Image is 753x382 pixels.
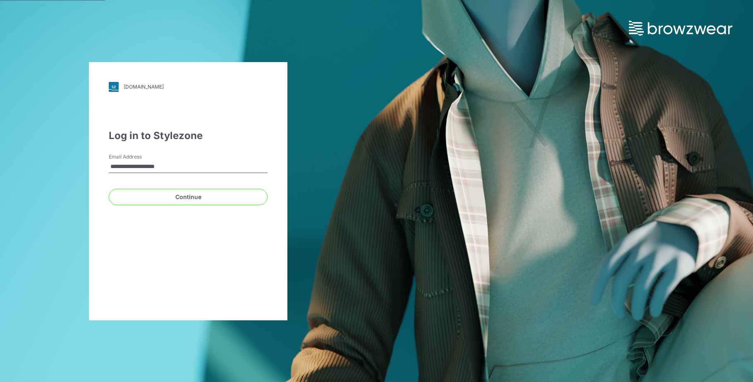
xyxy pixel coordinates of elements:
a: [DOMAIN_NAME] [109,82,268,92]
img: browzwear-logo.73288ffb.svg [629,21,732,36]
img: svg+xml;base64,PHN2ZyB3aWR0aD0iMjgiIGhlaWdodD0iMjgiIHZpZXdCb3g9IjAgMCAyOCAyOCIgZmlsbD0ibm9uZSIgeG... [109,82,119,92]
div: [DOMAIN_NAME] [124,84,164,90]
button: Continue [109,189,268,205]
div: Log in to Stylezone [109,128,268,143]
label: Email Address [109,153,167,161]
